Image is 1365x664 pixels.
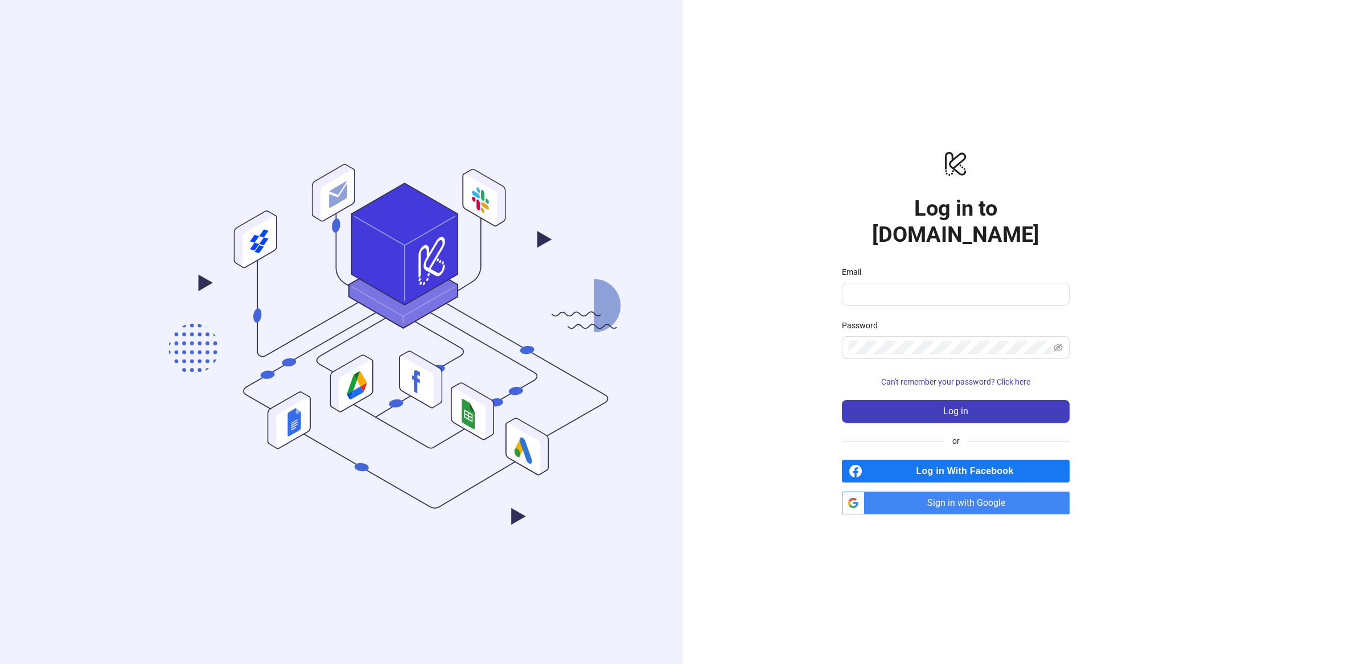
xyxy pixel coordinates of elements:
[842,195,1070,248] h1: Log in to [DOMAIN_NAME]
[943,406,968,416] span: Log in
[849,287,1060,301] input: Email
[842,460,1070,482] a: Log in With Facebook
[943,435,969,447] span: or
[867,460,1070,482] span: Log in With Facebook
[869,492,1070,514] span: Sign in with Google
[842,373,1070,391] button: Can't remember your password? Click here
[842,377,1070,386] a: Can't remember your password? Click here
[842,266,869,278] label: Email
[842,400,1070,423] button: Log in
[842,319,885,332] label: Password
[881,377,1030,386] span: Can't remember your password? Click here
[849,341,1051,354] input: Password
[842,492,1070,514] a: Sign in with Google
[1054,343,1063,352] span: eye-invisible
